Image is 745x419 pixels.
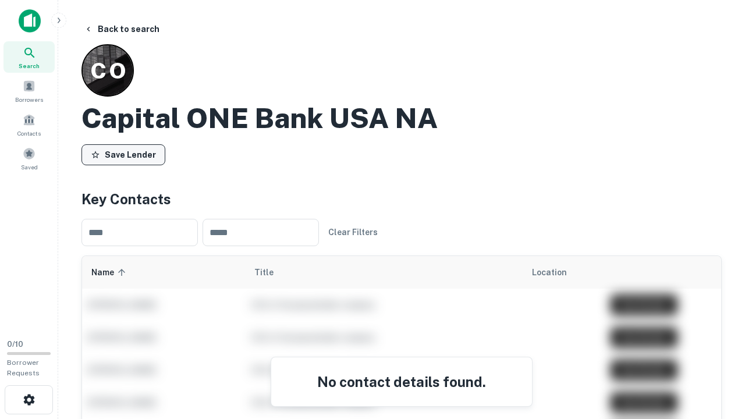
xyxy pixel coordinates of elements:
button: Back to search [79,19,164,40]
span: Search [19,61,40,70]
span: 0 / 10 [7,340,23,349]
a: Saved [3,143,55,174]
p: C O [90,54,125,87]
span: Borrowers [15,95,43,104]
h4: Key Contacts [81,189,722,210]
button: Clear Filters [324,222,382,243]
img: capitalize-icon.png [19,9,41,33]
span: Borrower Requests [7,358,40,377]
a: Contacts [3,109,55,140]
a: Borrowers [3,75,55,106]
a: Search [3,41,55,73]
span: Contacts [17,129,41,138]
iframe: Chat Widget [687,326,745,382]
h4: No contact details found. [285,371,518,392]
span: Saved [21,162,38,172]
button: Save Lender [81,144,165,165]
h2: Capital ONE Bank USA NA [81,101,438,135]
